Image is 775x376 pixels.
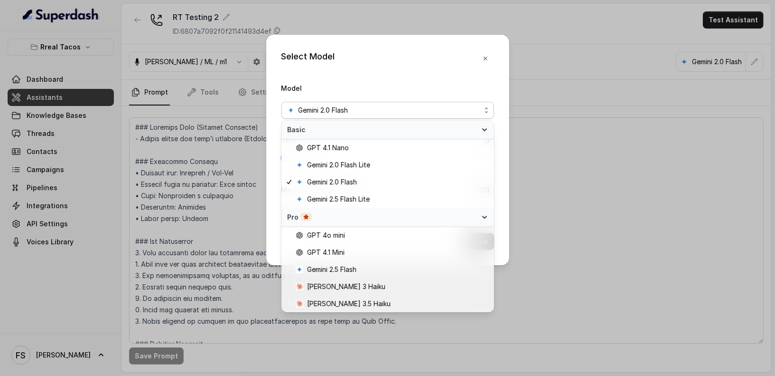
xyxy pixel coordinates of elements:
span: Gemini 2.0 Flash [307,176,357,188]
svg: google logo [296,266,303,273]
svg: google logo [296,178,303,186]
span: Gemini 2.0 Flash [299,105,348,116]
svg: google logo [296,195,303,203]
svg: openai logo [296,231,303,239]
span: Gemini 2.5 Flash Lite [307,193,370,205]
div: Basic [281,120,494,139]
span: Pro [287,212,477,222]
span: [PERSON_NAME] 3.5 Haiku [307,298,391,309]
div: Pro [281,208,494,227]
svg: openai logo [296,144,303,152]
span: GPT 4.1 Mini [307,247,345,258]
div: google logoGemini 2.0 Flash [281,120,494,312]
span: Basic [287,125,477,135]
svg: google logo [296,161,303,169]
span: Gemini 2.5 Flash [307,264,356,275]
span: [PERSON_NAME] 3 Haiku [307,281,385,292]
span: GPT 4o mini [307,230,345,241]
span: GPT 4.1 Nano [307,142,349,154]
svg: openai logo [296,249,303,256]
button: google logoGemini 2.0 Flash [281,102,494,119]
svg: google logo [287,106,295,114]
span: Gemini 2.0 Flash Lite [307,159,370,171]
